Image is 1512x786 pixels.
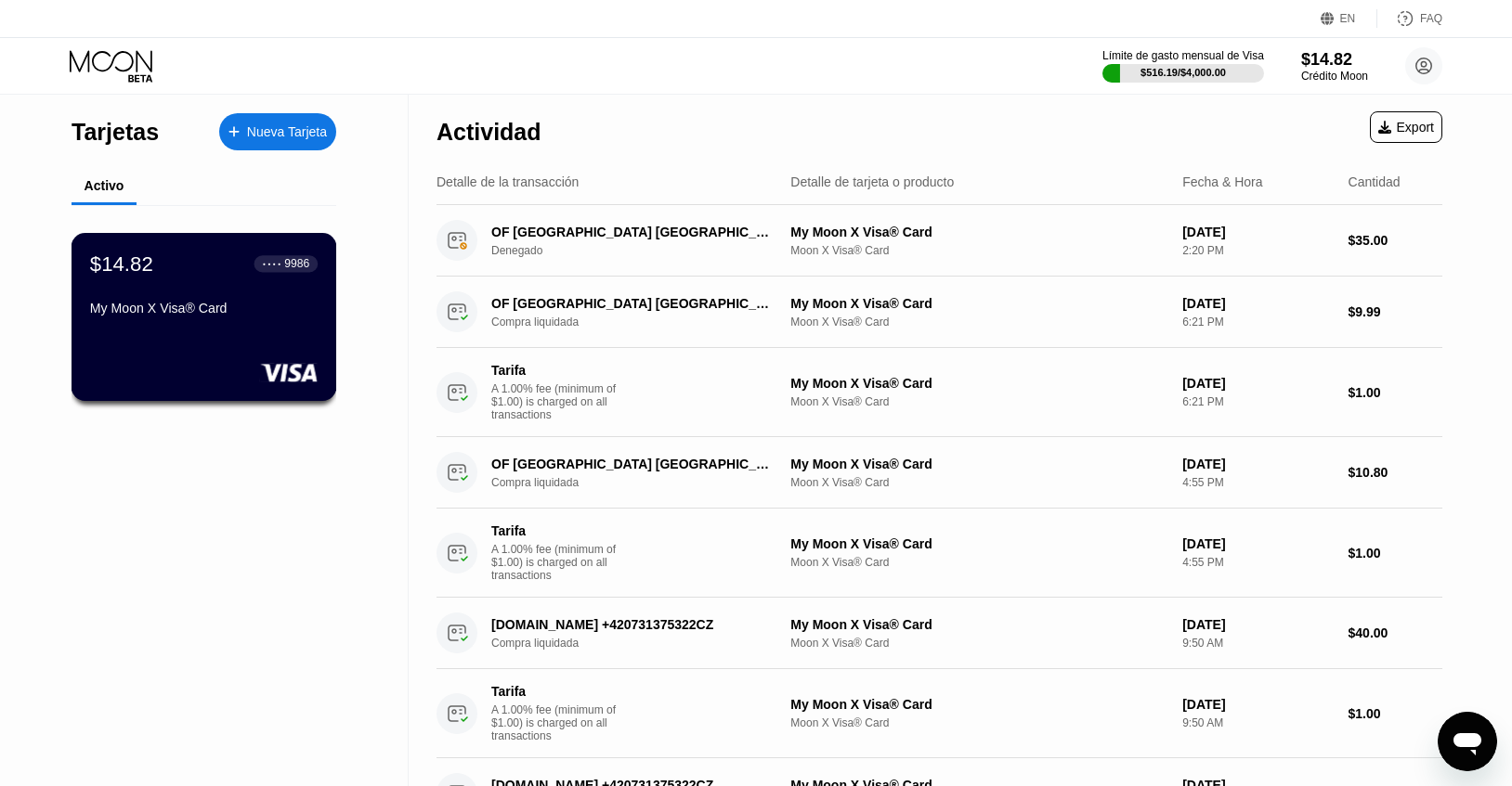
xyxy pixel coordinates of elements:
[437,277,1442,348] div: OF [GEOGRAPHIC_DATA] [GEOGRAPHIC_DATA]Compra liquidadaMy Moon X Visa® CardMoon X Visa® Card[DATE]...
[1182,316,1333,329] div: 6:21 PM
[491,316,797,329] div: Compra liquidada
[437,669,1442,758] div: TarifaA 1.00% fee (minimum of $1.00) is charged on all transactionsMy Moon X Visa® CardMoon X Vis...
[1182,556,1333,569] div: 4:55 PM
[1438,712,1497,771] iframe: Botón para iniciar la ventana de mensajería
[219,113,336,150] div: Nueva Tarjeta
[1182,637,1333,650] div: 9:50 AM
[790,617,1167,632] div: My Moon X Visa® Card
[491,244,797,257] div: Denegado
[790,316,1167,329] div: Moon X Visa® Card
[1182,225,1333,239] div: [DATE]
[437,174,579,189] div: Detalle de la transacción
[1301,50,1368,83] div: $14.82Crédito Moon
[1349,385,1442,400] div: $1.00
[1377,9,1442,28] div: FAQ
[1321,9,1377,28] div: EN
[491,523,621,538] div: Tarifa
[491,457,776,471] div: OF [GEOGRAPHIC_DATA] [GEOGRAPHIC_DATA]
[1301,50,1368,70] div: $14.82
[491,225,776,239] div: OF [GEOGRAPHIC_DATA] [GEOGRAPHIC_DATA]
[437,509,1442,598] div: TarifaA 1.00% fee (minimum of $1.00) is charged on all transactionsMy Moon X Visa® CardMoon X Vis...
[437,437,1442,509] div: OF [GEOGRAPHIC_DATA] [GEOGRAPHIC_DATA]Compra liquidadaMy Moon X Visa® CardMoon X Visa® Card[DATE]...
[90,251,153,276] div: $14.82
[491,363,621,378] div: Tarifa
[491,617,776,632] div: [DOMAIN_NAME] +420731375322CZ
[72,119,159,146] div: Tarjetas
[1141,67,1226,78] div: $516.19 / $4,000.00
[790,457,1167,471] div: My Moon X Visa® Card
[1182,244,1333,257] div: 2:20 PM
[1182,716,1333,729] div: 9:50 AM
[790,244,1167,257] div: Moon X Visa® Card
[437,119,541,146] div: Actividad
[1349,304,1442,319] div: $9.99
[1378,120,1434,135] div: Export
[1301,70,1368,83] div: Crédito Moon
[437,598,1442,669] div: [DOMAIN_NAME] +420731375322CZCompra liquidadaMy Moon X Visa® CardMoon X Visa® Card[DATE]9:50 AM$4...
[1349,174,1401,189] div: Cantidad
[790,376,1167,391] div: My Moon X Visa® Card
[790,174,954,189] div: Detalle de tarjeta o producto
[1182,174,1262,189] div: Fecha & Hora
[790,716,1167,729] div: Moon X Visa® Card
[491,637,797,650] div: Compra liquidada
[437,348,1442,437] div: TarifaA 1.00% fee (minimum of $1.00) is charged on all transactionsMy Moon X Visa® CardMoon X Vis...
[72,234,335,400] div: $14.82● ● ● ●9986My Moon X Visa® Card
[491,703,631,742] div: A 1.00% fee (minimum of $1.00) is charged on all transactions
[284,257,309,270] div: 9986
[790,556,1167,569] div: Moon X Visa® Card
[1420,12,1442,25] div: FAQ
[1349,546,1442,561] div: $1.00
[90,301,318,316] div: My Moon X Visa® Card
[1102,49,1264,62] div: Límite de gasto mensual de Visa
[1182,296,1333,311] div: [DATE]
[85,178,124,193] div: Activo
[1182,376,1333,391] div: [DATE]
[790,637,1167,650] div: Moon X Visa® Card
[1182,457,1333,471] div: [DATE]
[790,225,1167,239] div: My Moon X Visa® Card
[491,684,621,699] div: Tarifa
[790,697,1167,712] div: My Moon X Visa® Card
[1182,536,1333,551] div: [DATE]
[1349,233,1442,248] div: $35.00
[437,205,1442,277] div: OF [GEOGRAPHIC_DATA] [GEOGRAPHIC_DATA]DenegadoMy Moon X Visa® CardMoon X Visa® Card[DATE]2:20 PM$...
[790,536,1167,551] div: My Moon X Visa® Card
[263,261,281,266] div: ● ● ● ●
[790,395,1167,408] div: Moon X Visa® Card
[491,296,776,311] div: OF [GEOGRAPHIC_DATA] [GEOGRAPHIC_DATA]
[491,543,631,582] div: A 1.00% fee (minimum of $1.00) is charged on all transactions
[1182,617,1333,632] div: [DATE]
[1340,12,1356,25] div: EN
[1349,465,1442,480] div: $10.80
[491,476,797,489] div: Compra liquidada
[790,296,1167,311] div: My Moon X Visa® Card
[1349,706,1442,721] div: $1.00
[1182,697,1333,712] div: [DATE]
[1370,111,1442,143] div: Export
[1182,395,1333,408] div: 6:21 PM
[1182,476,1333,489] div: 4:55 PM
[1102,49,1264,83] div: Límite de gasto mensual de Visa$516.19/$4,000.00
[790,476,1167,489] div: Moon X Visa® Card
[491,382,631,421] div: A 1.00% fee (minimum of $1.00) is charged on all transactions
[247,124,327,140] div: Nueva Tarjeta
[1349,625,1442,640] div: $40.00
